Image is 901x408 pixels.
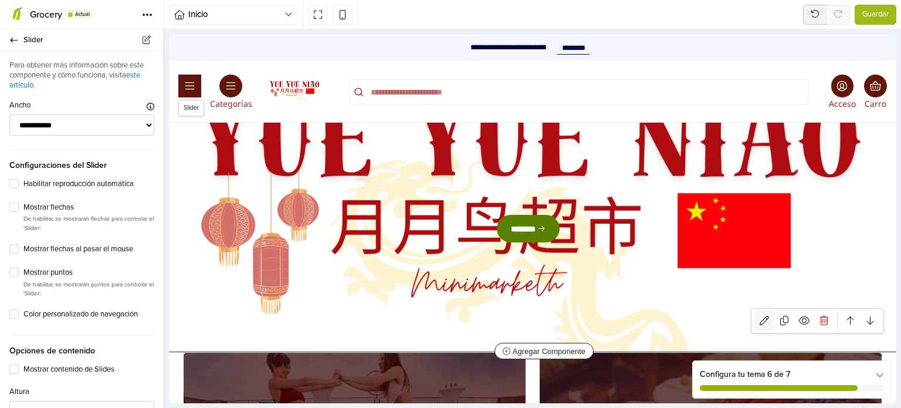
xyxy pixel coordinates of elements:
span: Opciones de contenido [9,335,154,357]
span: Configuraciones del Slider [9,149,154,171]
button: Acceso [658,37,689,77]
button: Categorías [38,37,85,77]
div: Categorías [41,66,83,74]
p: Para obtener más información sobre este componente y cómo funciona, visita . [9,60,154,90]
div: Configura tu tema 6 de 7 [693,361,891,398]
span: Inicio [188,8,284,21]
div: Acceso [660,66,687,74]
p: De habilitar, se mostrarán puntos para controlar el 'Slider'. [23,280,154,298]
a: Ocultar [625,277,645,297]
label: Habilitar reproducción automática [23,178,154,190]
button: Inicio [169,5,298,25]
div: Configura tu tema 6 de 7 [700,368,884,380]
a: Mover hacia arriba [672,277,692,297]
button: Guardar [855,5,896,25]
label: Mostrar contenido de Slides [23,364,154,376]
button: Submit [180,45,200,71]
div: Carro [696,66,717,74]
a: Mover hacia abajo [692,277,712,297]
button: Menú [7,37,35,77]
img: YUE YUE NIAO [100,42,152,72]
span: Agregar Componente [334,313,416,322]
label: Mostrar flechas al pasar el mouse [23,244,154,255]
label: Mostrar puntos [23,267,154,279]
a: Duplicar [605,277,625,297]
label: Color personalizado de navegación [23,309,154,321]
label: Mostrar flechas [23,202,154,214]
span: Grocery [30,9,62,21]
div: Menú [9,66,32,74]
a: este artículo [9,70,140,90]
a: Editar [585,277,605,297]
span: Slider [23,32,150,48]
span: Actual [75,12,90,17]
button: Carro [693,37,720,77]
span: Guardar [862,9,889,21]
p: De habilitar, se mostrarán flechas para controlar el 'Slider'. [23,214,154,232]
span: Slider [9,66,35,82]
a: Eliminar [645,277,665,297]
button: Agregar Componente [326,309,425,325]
div: 1 / 1 [8,71,711,318]
label: Altura [9,386,29,398]
label: Ancho [9,100,31,112]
